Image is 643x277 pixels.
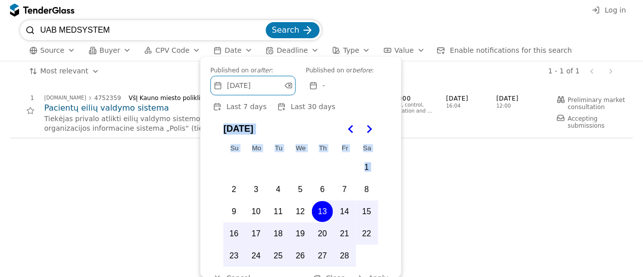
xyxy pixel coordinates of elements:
button: Wednesday, February 26th, 2025 [290,245,311,266]
span: before [352,67,372,74]
button: Last 30 days [275,101,339,113]
span: : [372,67,374,74]
button: Search [266,22,319,38]
span: Type [343,46,359,54]
span: Accepting submissions [568,115,605,129]
button: Tuesday, February 25th, 2025 [268,245,289,266]
button: Tuesday, February 11th, 2025 [268,201,289,222]
span: Tiekėjas privalo atlikti eilių valdymo sistemos programinius integravimus su perkančiosios organi... [44,115,364,133]
button: Monday, February 3rd, 2025 [246,179,267,200]
th: Thursday [312,140,334,156]
button: Sunday, February 9th, 2025 [224,201,245,222]
span: : [271,67,273,74]
div: VšĮ Kauno miesto poliklinika (PV) [129,95,358,102]
span: Buyer [99,46,120,54]
button: Go to the Previous Month [342,120,360,138]
th: Saturday [356,140,378,156]
button: Saturday, February 8th, 2025 [356,179,377,200]
button: Date [209,44,256,57]
span: CPV Code [155,46,189,54]
button: Thursday, February 20th, 2025 [312,223,333,244]
span: - [323,81,325,90]
button: Type [328,44,374,57]
button: Monday, February 17th, 2025 [246,223,267,244]
span: Source [40,46,64,54]
a: Pacientų eilių valdymo sistema [44,103,366,114]
button: Sunday, February 16th, 2025 [224,223,245,244]
span: Published on or [306,67,353,74]
button: Deadline [262,44,323,57]
span: [DATE] [224,118,254,140]
button: Value [379,44,428,57]
button: [DATE] [210,76,296,96]
span: Date [225,46,241,54]
button: Friday, February 21st, 2025 [334,223,355,244]
button: Thursday, February 6th, 2025 [312,179,333,200]
span: [DATE] [446,95,496,103]
span: 35710000 [376,95,436,103]
button: Wednesday, February 12th, 2025 [290,201,311,222]
button: Friday, February 7th, 2025 [334,179,355,200]
span: Search [272,25,299,35]
button: Monday, February 10th, 2025 [246,201,267,222]
a: [DOMAIN_NAME]4752359 [44,95,121,101]
th: Sunday [224,140,246,156]
button: Log in [589,4,629,17]
button: Tuesday, February 4th, 2025 [268,179,289,200]
div: 1 [10,95,34,102]
button: Sunday, February 2nd, 2025 [224,179,245,200]
span: 12:00 [496,103,511,109]
button: Tuesday, February 18th, 2025 [268,223,289,244]
button: Source [25,44,79,57]
button: Go to the Next Month [360,120,378,138]
span: Preliminary market consultation [568,97,627,111]
button: CPV Code [140,44,204,57]
button: Saturday, February 1st, 2025 [356,157,377,178]
th: Wednesday [290,140,312,156]
button: - [306,76,391,96]
span: Deadline [277,46,308,54]
span: Published on or [210,67,257,74]
button: Monday, February 24th, 2025 [246,245,267,266]
button: Last 7 days [210,101,270,113]
button: Saturday, February 22nd, 2025 [356,223,377,244]
button: Wednesday, February 19th, 2025 [290,223,311,244]
div: 4752359 [94,95,121,101]
div: Command, control, communication and computer systems [376,102,436,114]
button: Thursday, February 13th, 2025 [312,201,333,222]
button: Sunday, February 23rd, 2025 [224,245,245,266]
button: Buyer [84,44,135,57]
span: after [257,67,271,74]
table: February 2025 [224,140,378,267]
th: Friday [334,140,356,156]
span: [DATE] [227,81,251,90]
th: Monday [246,140,268,156]
button: Friday, February 28th, 2025 [334,245,355,266]
button: Friday, February 14th, 2025 [334,201,355,222]
span: Enable notifications for this search [450,46,572,54]
span: Last 30 days [291,103,336,111]
button: Enable notifications for this search [434,44,575,57]
button: Wednesday, February 5th, 2025 [290,179,311,200]
button: Saturday, February 15th, 2025 [356,201,377,222]
span: Log in [605,6,626,14]
span: Last 7 days [227,103,267,111]
div: 1 - 1 of 1 [548,67,580,75]
button: Thursday, February 27th, 2025 [312,245,333,266]
input: Search tenders... [40,20,264,40]
span: 16:04 [446,103,496,109]
div: [DOMAIN_NAME] [44,96,86,101]
span: [DATE] [496,95,547,103]
span: Value [394,46,413,54]
th: Tuesday [268,140,290,156]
